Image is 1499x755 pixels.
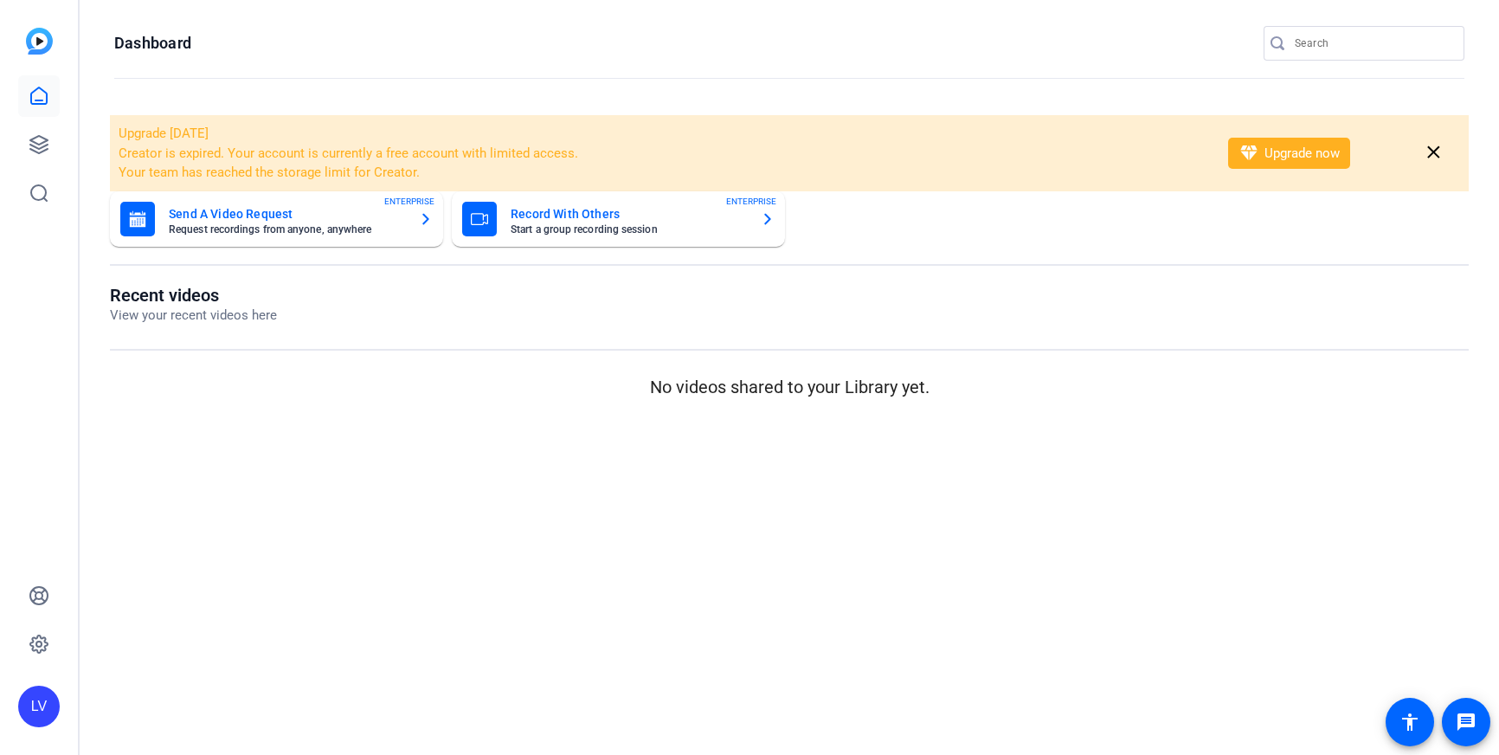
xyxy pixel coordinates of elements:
span: Upgrade [DATE] [119,126,209,141]
mat-card-subtitle: Request recordings from anyone, anywhere [169,224,405,235]
p: No videos shared to your Library yet. [110,374,1469,400]
h1: Recent videos [110,285,277,306]
span: ENTERPRISE [384,195,434,208]
div: LV [18,686,60,727]
p: View your recent videos here [110,306,277,326]
span: ENTERPRISE [726,195,776,208]
li: Your team has reached the storage limit for Creator. [119,163,1206,183]
h1: Dashboard [114,33,191,54]
button: Upgrade now [1228,138,1350,169]
button: Record With OthersStart a group recording sessionENTERPRISE [452,191,785,247]
mat-card-subtitle: Start a group recording session [511,224,747,235]
mat-card-title: Send A Video Request [169,203,405,224]
mat-card-title: Record With Others [511,203,747,224]
img: blue-gradient.svg [26,28,53,55]
mat-icon: close [1423,142,1444,164]
input: Search [1295,33,1451,54]
mat-icon: diamond [1238,143,1259,164]
mat-icon: message [1456,712,1476,732]
button: Send A Video RequestRequest recordings from anyone, anywhereENTERPRISE [110,191,443,247]
mat-icon: accessibility [1399,712,1420,732]
li: Creator is expired. Your account is currently a free account with limited access. [119,144,1206,164]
